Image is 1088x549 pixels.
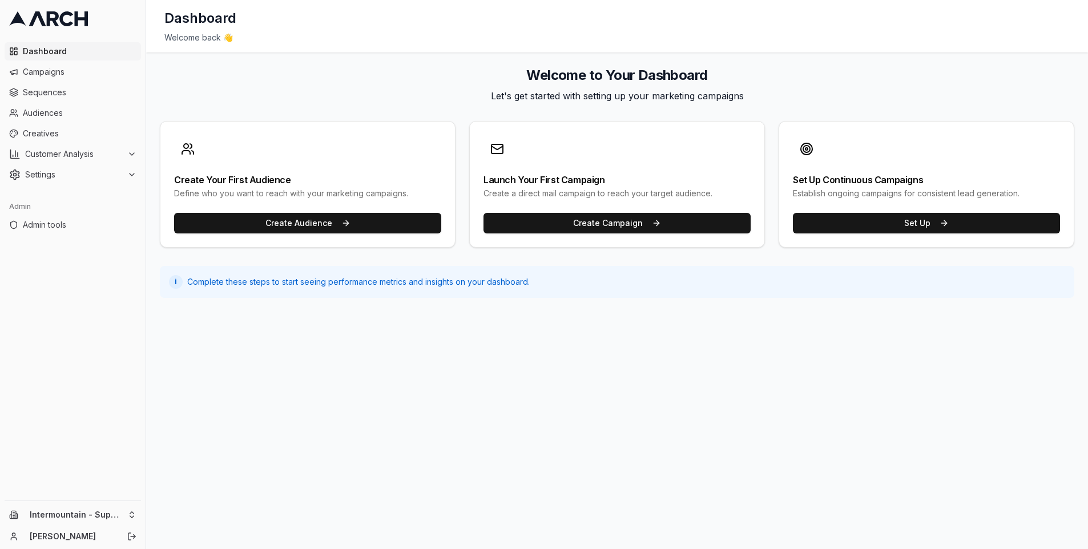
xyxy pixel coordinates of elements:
[5,165,141,184] button: Settings
[483,175,751,184] div: Launch Your First Campaign
[5,145,141,163] button: Customer Analysis
[23,87,136,98] span: Sequences
[23,128,136,139] span: Creatives
[793,213,1060,233] button: Set Up
[175,277,177,286] span: i
[23,46,136,57] span: Dashboard
[164,9,236,27] h1: Dashboard
[23,66,136,78] span: Campaigns
[793,175,1060,184] div: Set Up Continuous Campaigns
[23,107,136,119] span: Audiences
[30,531,115,542] a: [PERSON_NAME]
[5,124,141,143] a: Creatives
[5,63,141,81] a: Campaigns
[160,89,1074,103] p: Let's get started with setting up your marketing campaigns
[174,213,441,233] button: Create Audience
[124,528,140,544] button: Log out
[5,42,141,60] a: Dashboard
[483,213,751,233] button: Create Campaign
[160,66,1074,84] h2: Welcome to Your Dashboard
[174,175,441,184] div: Create Your First Audience
[5,216,141,234] a: Admin tools
[5,197,141,216] div: Admin
[5,506,141,524] button: Intermountain - Superior Water & Air
[174,188,441,199] div: Define who you want to reach with your marketing campaigns.
[483,188,751,199] div: Create a direct mail campaign to reach your target audience.
[30,510,123,520] span: Intermountain - Superior Water & Air
[164,32,1070,43] div: Welcome back 👋
[25,148,123,160] span: Customer Analysis
[23,219,136,231] span: Admin tools
[25,169,123,180] span: Settings
[5,104,141,122] a: Audiences
[793,188,1060,199] div: Establish ongoing campaigns for consistent lead generation.
[5,83,141,102] a: Sequences
[187,276,530,288] span: Complete these steps to start seeing performance metrics and insights on your dashboard.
